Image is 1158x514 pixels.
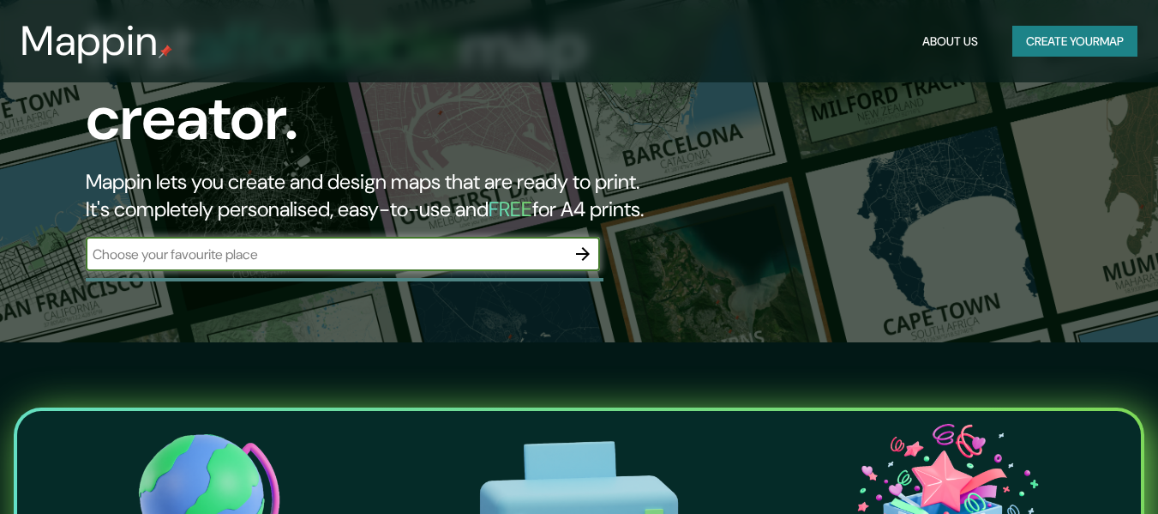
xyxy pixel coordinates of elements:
h2: Mappin lets you create and design maps that are ready to print. It's completely personalised, eas... [86,168,665,223]
input: Choose your favourite place [86,245,566,264]
button: Create yourmap [1012,26,1137,57]
img: mappin-pin [159,45,172,58]
iframe: Help widget launcher [1005,447,1139,495]
h5: FREE [489,196,532,222]
h3: Mappin [21,17,159,65]
button: About Us [915,26,985,57]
